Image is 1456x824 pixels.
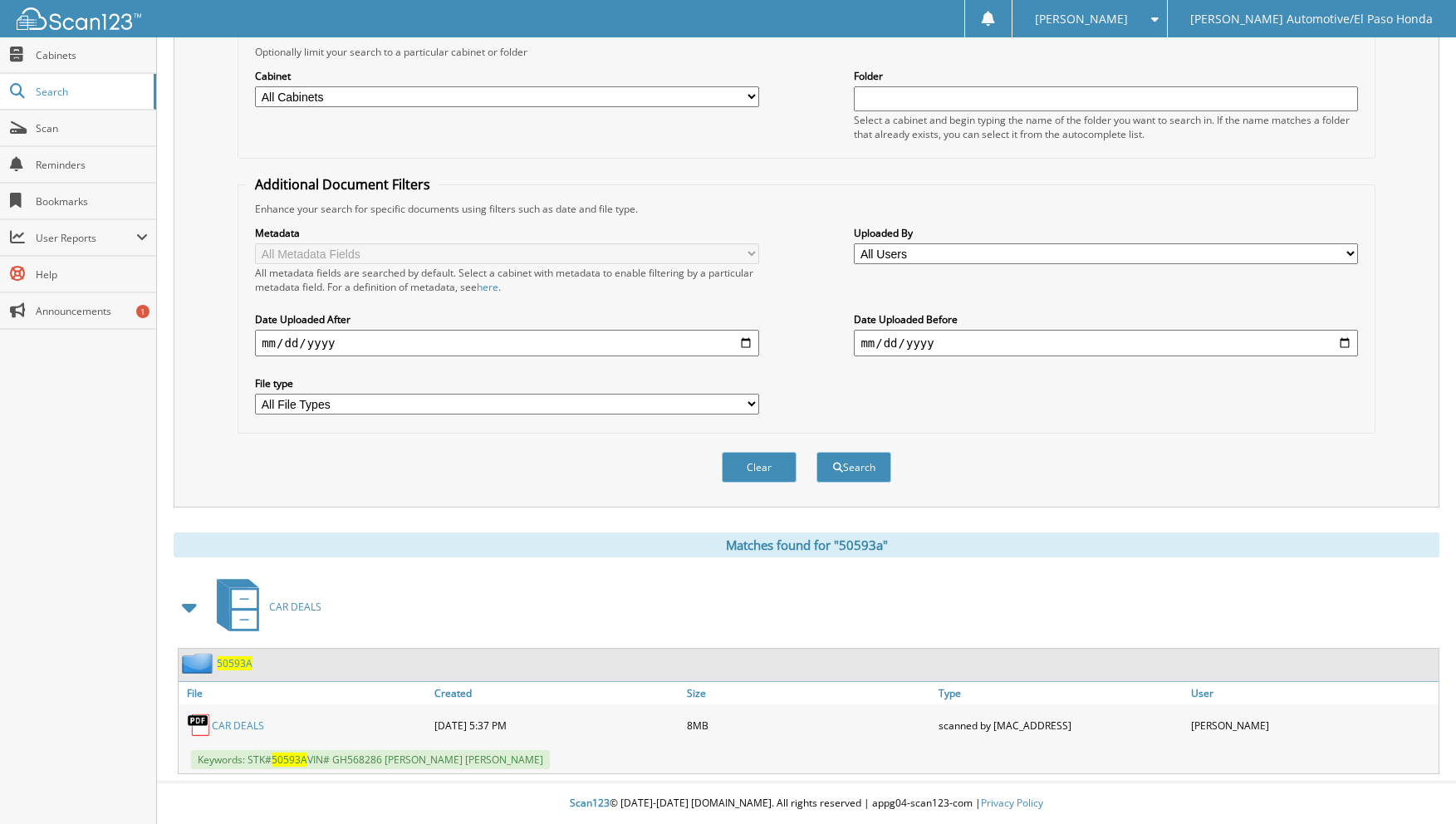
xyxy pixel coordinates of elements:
[854,113,1357,141] div: Select a cabinet and begin typing the name of the folder you want to search in. If the name match...
[255,226,758,240] label: Metadata
[255,330,758,356] input: start
[255,312,758,326] label: Date Uploaded After
[36,194,148,208] span: Bookmarks
[36,85,145,99] span: Search
[1187,682,1439,704] a: User
[174,532,1439,557] div: Matches found for "50593a"
[36,121,148,135] span: Scan
[207,574,321,640] a: CAR DEALS
[187,713,212,738] img: PDF.png
[854,330,1357,356] input: end
[722,452,797,483] button: Clear
[1190,14,1433,24] span: [PERSON_NAME] Automotive/El Paso Honda
[683,682,934,704] a: Size
[179,682,430,704] a: File
[570,796,610,810] span: Scan123
[191,750,550,769] span: Keywords: STK# VIN# GH568286 [PERSON_NAME] [PERSON_NAME]
[981,796,1043,810] a: Privacy Policy
[17,7,141,30] img: scan123-logo-white.svg
[272,753,307,767] span: 50593A
[36,267,148,282] span: Help
[255,376,758,390] label: File type
[217,656,252,670] a: 50593A
[1187,709,1439,742] div: [PERSON_NAME]
[36,48,148,62] span: Cabinets
[934,682,1186,704] a: Type
[247,175,439,194] legend: Additional Document Filters
[854,69,1357,83] label: Folder
[157,783,1456,824] div: © [DATE]-[DATE] [DOMAIN_NAME]. All rights reserved | appg04-scan123-com |
[477,280,498,294] a: here
[816,452,891,483] button: Search
[247,45,1366,59] div: Optionally limit your search to a particular cabinet or folder
[269,600,321,614] span: CAR DEALS
[36,304,148,318] span: Announcements
[212,719,264,733] a: CAR DEALS
[255,266,758,294] div: All metadata fields are searched by default. Select a cabinet with metadata to enable filtering b...
[1373,744,1456,824] iframe: Chat Widget
[182,653,217,674] img: folder2.png
[934,709,1186,742] div: scanned by [MAC_ADDRESS]
[247,202,1366,216] div: Enhance your search for specific documents using filters such as date and file type.
[854,226,1357,240] label: Uploaded By
[255,69,758,83] label: Cabinet
[683,709,934,742] div: 8MB
[430,682,682,704] a: Created
[430,709,682,742] div: [DATE] 5:37 PM
[1035,14,1128,24] span: [PERSON_NAME]
[854,312,1357,326] label: Date Uploaded Before
[36,158,148,172] span: Reminders
[36,231,136,245] span: User Reports
[136,305,150,318] div: 1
